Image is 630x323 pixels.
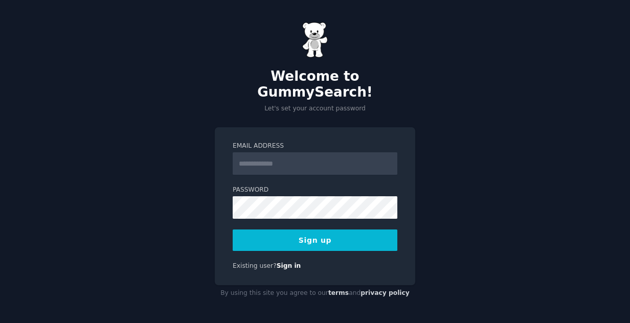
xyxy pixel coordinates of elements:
a: privacy policy [361,289,410,296]
label: Password [233,186,397,195]
label: Email Address [233,142,397,151]
span: Existing user? [233,262,277,269]
a: Sign in [277,262,301,269]
h2: Welcome to GummySearch! [215,68,415,101]
img: Gummy Bear [302,22,328,58]
a: terms [328,289,349,296]
div: By using this site you agree to our and [215,285,415,302]
button: Sign up [233,229,397,251]
p: Let's set your account password [215,104,415,113]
